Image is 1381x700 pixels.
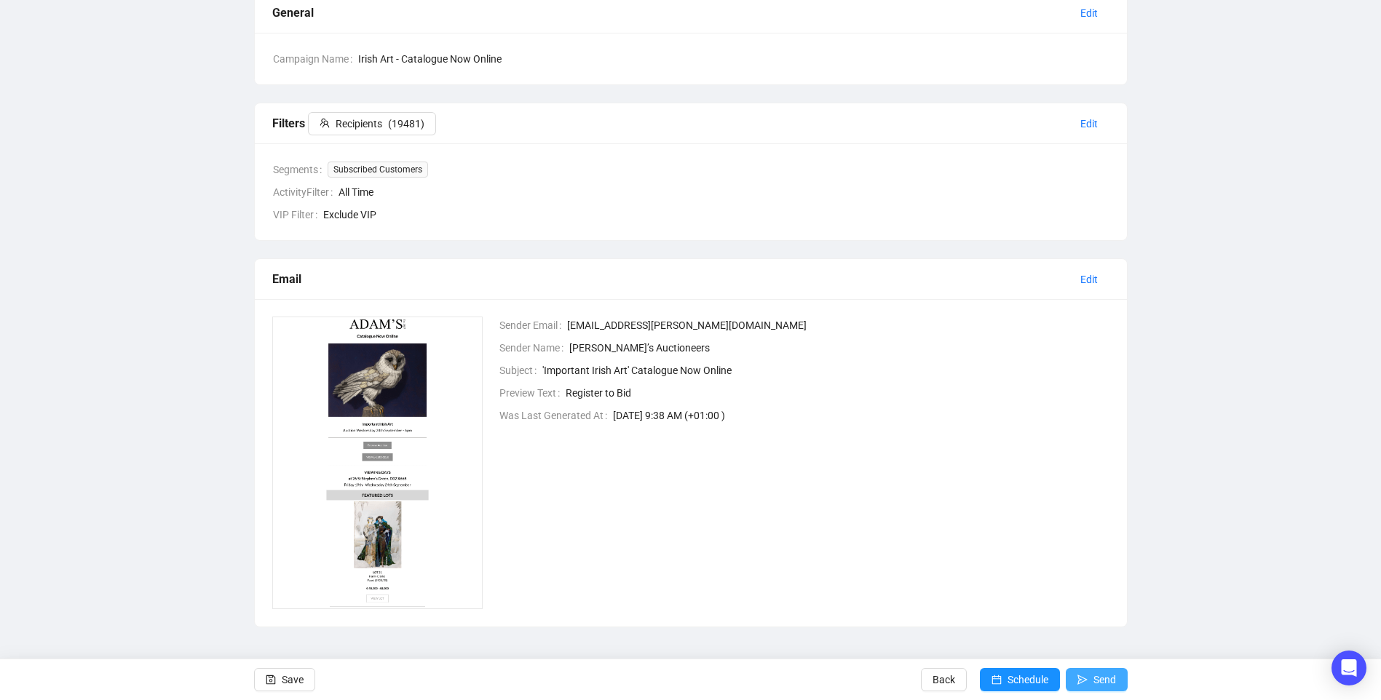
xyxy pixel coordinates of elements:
[282,659,304,700] span: Save
[273,51,358,67] span: Campaign Name
[272,4,1069,22] div: General
[254,668,315,691] button: Save
[320,118,330,128] span: team
[328,162,428,178] span: Subscribed Customers
[569,340,1109,356] span: [PERSON_NAME]’s Auctioneers
[273,184,339,200] span: ActivityFilter
[273,207,323,223] span: VIP Filter
[1080,271,1098,287] span: Edit
[542,362,1109,378] span: 'Important Irish Art' Catalogue Now Online
[1331,651,1366,685] div: Open Intercom Messenger
[272,270,1069,288] div: Email
[566,385,1109,401] span: Register to Bid
[1069,268,1109,291] button: Edit
[1077,675,1088,685] span: send
[933,659,955,700] span: Back
[499,362,542,378] span: Subject
[308,112,436,135] button: Recipients(19481)
[339,184,1109,200] span: All Time
[1008,659,1048,700] span: Schedule
[567,317,1109,333] span: [EMAIL_ADDRESS][PERSON_NAME][DOMAIN_NAME]
[272,116,436,130] span: Filters
[388,116,424,132] span: ( 19481 )
[1080,116,1098,132] span: Edit
[1069,112,1109,135] button: Edit
[358,51,1109,67] span: Irish Art - Catalogue Now Online
[499,317,567,333] span: Sender Email
[499,407,613,423] span: Was Last Generated At
[1066,668,1128,691] button: Send
[499,385,566,401] span: Preview Text
[323,207,1109,223] span: Exclude VIP
[1069,1,1109,25] button: Edit
[499,340,569,356] span: Sender Name
[266,675,276,685] span: save
[1080,5,1098,21] span: Edit
[921,668,967,691] button: Back
[992,675,1002,685] span: calendar
[273,162,328,178] span: Segments
[272,317,483,609] img: 1756918818359-V7wczcA70ZInjzOk.png
[1093,659,1116,700] span: Send
[980,668,1060,691] button: Schedule
[613,407,1109,423] span: [DATE] 9:38 AM (+01:00 )
[336,116,382,132] span: Recipients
